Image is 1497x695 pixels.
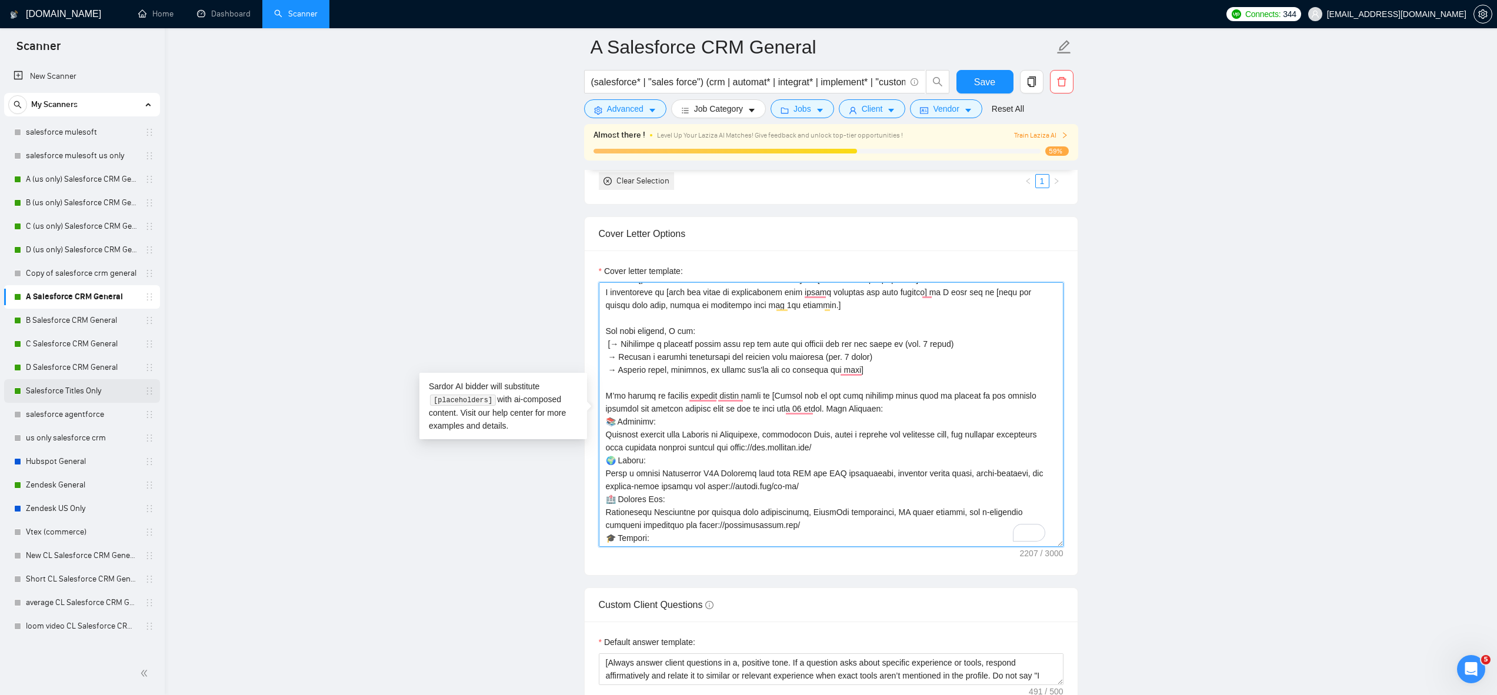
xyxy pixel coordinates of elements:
[26,591,138,614] a: average CL Salesforce CRM General
[145,198,154,208] span: holder
[771,99,834,118] button: folderJobscaret-down
[145,457,154,466] span: holder
[26,332,138,356] a: C Salesforce CRM General
[145,433,154,443] span: holder
[145,504,154,513] span: holder
[1473,9,1492,19] a: setting
[911,78,918,86] span: info-circle
[594,129,645,142] span: Almost there !
[14,65,151,88] a: New Scanner
[1061,132,1068,139] span: right
[1481,655,1491,664] span: 5
[7,38,70,62] span: Scanner
[8,95,27,114] button: search
[920,106,928,115] span: idcard
[492,408,533,417] a: help center
[1050,70,1073,93] button: delete
[1474,9,1492,19] span: setting
[31,93,78,116] span: My Scanners
[1311,10,1319,18] span: user
[26,497,138,520] a: Zendesk US Only
[274,9,318,19] a: searchScanner
[910,99,982,118] button: idcardVendorcaret-down
[145,527,154,537] span: holder
[145,128,154,137] span: holder
[599,600,714,610] span: Custom Client Questions
[145,363,154,372] span: holder
[1025,178,1032,185] span: left
[26,473,138,497] a: Zendesk General
[26,567,138,591] a: Short CL Salesforce CRM General
[140,667,152,679] span: double-left
[145,574,154,584] span: holder
[974,75,995,89] span: Save
[1053,178,1060,185] span: right
[926,70,949,93] button: search
[26,238,138,262] a: D (us only) Salesforce CRM General
[4,65,160,88] li: New Scanner
[584,99,666,118] button: settingAdvancedcaret-down
[26,544,138,567] a: New CL Salesforce CRM General
[26,356,138,379] a: D Salesforce CRM General
[781,106,789,115] span: folder
[1045,146,1069,156] span: 59%
[1021,174,1035,188] button: left
[657,131,903,139] span: Level Up Your Laziza AI Matches! Give feedback and unlock top-tier opportunities !
[591,75,905,89] input: Search Freelance Jobs...
[607,102,644,115] span: Advanced
[145,175,154,184] span: holder
[748,106,756,115] span: caret-down
[145,386,154,396] span: holder
[145,598,154,607] span: holder
[145,410,154,419] span: holder
[1051,76,1073,87] span: delete
[793,102,811,115] span: Jobs
[591,32,1054,62] input: Scanner name...
[26,285,138,309] a: A Salesforce CRM General
[26,379,138,403] a: Salesforce Titles Only
[594,106,602,115] span: setting
[430,395,495,406] code: [placeholders]
[705,601,714,609] span: info-circle
[1232,9,1241,19] img: upwork-logo.png
[145,316,154,325] span: holder
[26,121,138,144] a: salesforce mulesoft
[26,168,138,191] a: A (us only) Salesforce CRM General
[9,101,26,109] span: search
[671,99,766,118] button: barsJob Categorycaret-down
[10,5,18,24] img: logo
[145,339,154,349] span: holder
[419,373,587,439] div: Sardor AI bidder will substitute with ai-composed content. Visit our for more examples and details.
[849,106,857,115] span: user
[694,102,743,115] span: Job Category
[648,106,656,115] span: caret-down
[145,269,154,278] span: holder
[138,9,174,19] a: homeHome
[681,106,689,115] span: bars
[26,262,138,285] a: Copy of salesforce crm general
[4,93,160,638] li: My Scanners
[926,76,949,87] span: search
[599,217,1063,250] div: Cover Letter Options
[145,292,154,302] span: holder
[604,177,612,185] span: close-circle
[1457,655,1485,683] iframe: Intercom live chat
[599,282,1063,547] textarea: To enrich screen reader interactions, please activate Accessibility in Grammarly extension settings
[145,551,154,560] span: holder
[933,102,959,115] span: Vendor
[145,245,154,255] span: holder
[1283,8,1296,21] span: 344
[964,106,972,115] span: caret-down
[1014,130,1068,141] button: Train Laziza AI
[1020,70,1043,93] button: copy
[599,653,1063,685] textarea: Default answer template:
[145,151,154,161] span: holder
[197,9,251,19] a: dashboardDashboard
[26,191,138,215] a: B (us only) Salesforce CRM General
[145,480,154,490] span: holder
[26,426,138,450] a: us only salesforce crm
[145,222,154,231] span: holder
[26,215,138,238] a: C (us only) Salesforce CRM General
[956,70,1013,93] button: Save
